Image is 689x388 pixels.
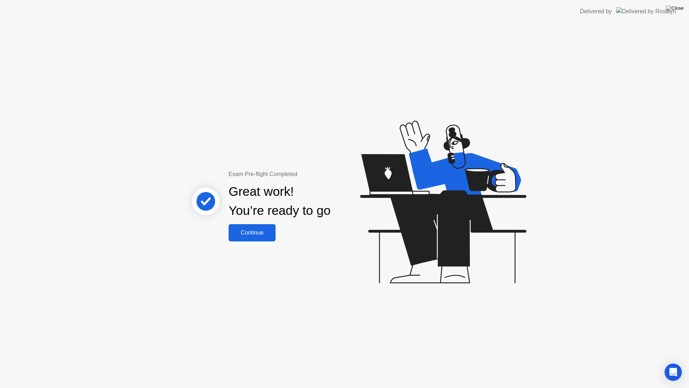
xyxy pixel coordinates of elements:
div: Great work! You’re ready to go [229,182,331,220]
button: Continue [229,224,276,241]
img: Delivered by Rosalyn [616,7,676,15]
div: Open Intercom Messenger [665,364,682,381]
div: Delivered by [580,7,612,16]
img: Close [666,5,684,11]
div: Exam Pre-flight Completed [229,170,377,179]
div: Continue [231,230,273,236]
